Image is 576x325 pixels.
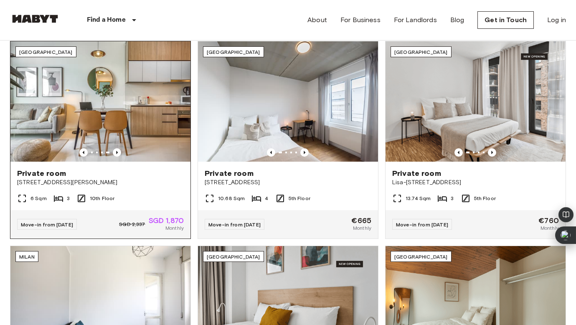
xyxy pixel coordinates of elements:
[454,148,463,157] button: Previous image
[90,195,115,202] span: 10th Floor
[19,254,35,260] span: Milan
[119,221,145,228] span: SGD 2,337
[450,15,464,25] a: Blog
[165,224,184,232] span: Monthly
[149,217,184,224] span: SGD 1,870
[113,148,121,157] button: Previous image
[547,15,566,25] a: Log in
[87,15,126,25] p: Find a Home
[353,224,371,232] span: Monthly
[340,15,381,25] a: For Business
[406,195,431,202] span: 13.74 Sqm
[488,148,496,157] button: Previous image
[207,254,260,260] span: [GEOGRAPHIC_DATA]
[205,178,371,187] span: [STREET_ADDRESS]
[386,41,566,161] img: Marketing picture of unit DE-01-489-505-002
[394,15,437,25] a: For Landlords
[79,148,88,157] button: Previous image
[198,41,378,161] img: Marketing picture of unit DE-04-037-026-03Q
[30,195,47,202] span: 6 Sqm
[351,217,371,224] span: €665
[474,195,496,202] span: 5th Floor
[394,49,448,55] span: [GEOGRAPHIC_DATA]
[540,224,559,232] span: Monthly
[198,41,378,239] a: Marketing picture of unit DE-04-037-026-03QPrevious imagePrevious image[GEOGRAPHIC_DATA]Private r...
[10,15,60,23] img: Habyt
[385,41,566,239] a: Marketing picture of unit DE-01-489-505-002Previous imagePrevious image[GEOGRAPHIC_DATA]Private r...
[477,11,534,29] a: Get in Touch
[21,221,73,228] span: Move-in from [DATE]
[10,41,190,161] img: Marketing picture of unit SG-01-116-001-02
[205,168,254,178] span: Private room
[538,217,559,224] span: €760
[19,49,73,55] span: [GEOGRAPHIC_DATA]
[289,195,310,202] span: 5th Floor
[10,41,191,239] a: Previous imagePrevious image[GEOGRAPHIC_DATA]Private room[STREET_ADDRESS][PERSON_NAME]6 Sqm310th ...
[218,195,245,202] span: 10.68 Sqm
[207,49,260,55] span: [GEOGRAPHIC_DATA]
[17,178,184,187] span: [STREET_ADDRESS][PERSON_NAME]
[67,195,70,202] span: 3
[17,168,66,178] span: Private room
[394,254,448,260] span: [GEOGRAPHIC_DATA]
[208,221,261,228] span: Move-in from [DATE]
[267,148,275,157] button: Previous image
[392,168,441,178] span: Private room
[300,148,309,157] button: Previous image
[396,221,448,228] span: Move-in from [DATE]
[451,195,454,202] span: 3
[307,15,327,25] a: About
[265,195,268,202] span: 4
[392,178,559,187] span: Lisa-[STREET_ADDRESS]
